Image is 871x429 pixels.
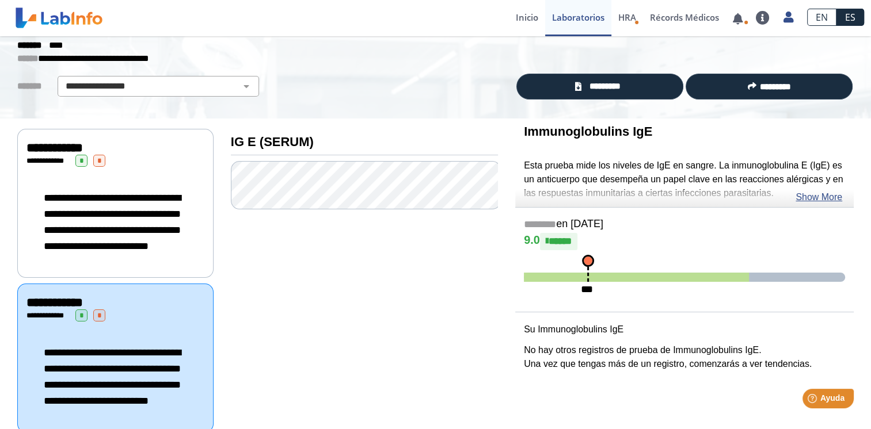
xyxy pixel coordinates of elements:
[524,233,845,250] h4: 9.0
[524,323,845,336] p: Su Immunoglobulins IgE
[524,159,845,200] p: Esta prueba mide los niveles de IgE en sangre. La inmunoglobulina E (IgE) es un anticuerpo que de...
[769,384,858,416] iframe: Help widget launcher
[524,124,652,139] b: Immunoglobulins IgE
[836,9,864,26] a: ES
[807,9,836,26] a: EN
[796,190,842,204] a: Show More
[231,135,314,149] b: IG E (SERUM)
[618,12,636,23] span: HRA
[524,343,845,371] p: No hay otros registros de prueba de Immunoglobulins IgE. Una vez que tengas más de un registro, c...
[524,218,845,231] h5: en [DATE]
